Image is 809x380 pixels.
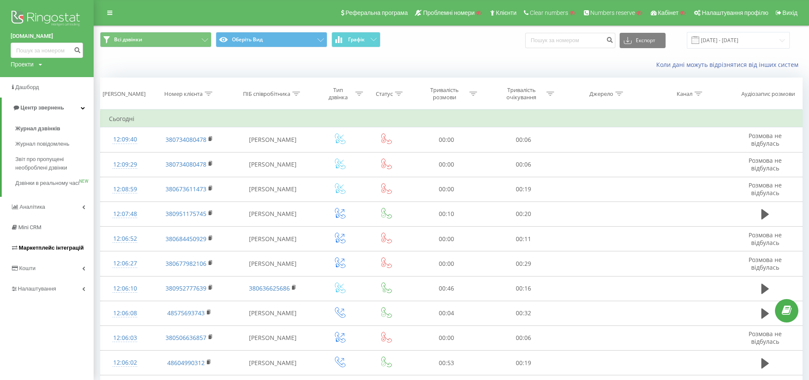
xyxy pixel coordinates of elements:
[749,231,782,247] span: Розмова не відбулась
[485,152,562,177] td: 00:06
[422,86,467,101] div: Тривалість розмови
[114,36,142,43] span: Всі дзвінки
[485,351,562,375] td: 00:19
[109,255,141,272] div: 12:06:27
[485,227,562,251] td: 00:11
[11,60,34,69] div: Проекти
[749,181,782,197] span: Розмова не відбулась
[590,9,635,16] span: Numbers reserve
[229,227,316,251] td: [PERSON_NAME]
[15,155,89,172] span: Звіт про пропущені необроблені дзвінки
[243,90,290,98] div: ПІБ співробітника
[741,90,795,98] div: Аудіозапис розмови
[749,156,782,172] span: Розмова не відбулась
[109,280,141,297] div: 12:06:10
[408,152,485,177] td: 00:00
[109,156,141,173] div: 12:09:29
[376,90,393,98] div: Статус
[20,204,45,210] span: Аналiтика
[164,90,203,98] div: Номер клієнта
[323,86,353,101] div: Тип дзвінка
[332,32,380,47] button: Графік
[249,284,290,292] a: 380636625686
[702,9,768,16] span: Налаштування профілю
[229,152,316,177] td: [PERSON_NAME]
[166,235,206,243] a: 380684450929
[19,265,35,271] span: Кошти
[109,206,141,222] div: 12:07:48
[15,140,69,148] span: Журнал повідомлень
[485,251,562,276] td: 00:29
[15,84,39,90] span: Дашборд
[485,276,562,301] td: 00:16
[348,37,365,43] span: Графік
[11,43,83,58] input: Пошук за номером
[423,9,475,16] span: Проблемні номери
[656,60,803,69] a: Коли дані можуть відрізнятися вiд інших систем
[19,245,84,251] span: Маркетплейс інтеграцій
[166,259,206,268] a: 380677982106
[408,202,485,226] td: 00:10
[229,127,316,152] td: [PERSON_NAME]
[100,110,803,127] td: Сьогодні
[530,9,568,16] span: Clear numbers
[166,334,206,342] a: 380506636857
[408,251,485,276] td: 00:00
[408,276,485,301] td: 00:46
[18,224,41,230] span: Mini CRM
[109,354,141,371] div: 12:06:02
[229,202,316,226] td: [PERSON_NAME]
[109,131,141,148] div: 12:09:40
[109,330,141,346] div: 12:06:03
[20,104,64,111] span: Центр звернень
[485,202,562,226] td: 00:20
[749,256,782,271] span: Розмова не відбулась
[167,309,205,317] a: 48575693743
[109,305,141,322] div: 12:06:08
[485,301,562,325] td: 00:32
[166,135,206,144] a: 380734080478
[229,325,316,350] td: [PERSON_NAME]
[216,32,327,47] button: Оберіть Вид
[229,251,316,276] td: [PERSON_NAME]
[658,9,679,16] span: Кабінет
[15,176,94,191] a: Дзвінки в реальному часіNEW
[408,127,485,152] td: 00:00
[109,230,141,247] div: 12:06:52
[525,33,615,48] input: Пошук за номером
[749,132,782,147] span: Розмова не відбулась
[229,351,316,375] td: [PERSON_NAME]
[166,185,206,193] a: 380673611473
[15,179,79,187] span: Дзвінки в реальному часі
[499,86,544,101] div: Тривалість очікування
[677,90,692,98] div: Канал
[496,9,517,16] span: Клієнти
[749,330,782,345] span: Розмова не відбулась
[166,160,206,168] a: 380734080478
[166,210,206,218] a: 380951175745
[11,9,83,30] img: Ringostat logo
[620,33,666,48] button: Експорт
[229,301,316,325] td: [PERSON_NAME]
[408,325,485,350] td: 00:00
[2,98,94,118] a: Центр звернень
[15,124,60,133] span: Журнал дзвінків
[11,32,83,40] a: [DOMAIN_NAME]
[15,136,94,152] a: Журнал повідомлень
[109,181,141,198] div: 12:08:59
[103,90,146,98] div: [PERSON_NAME]
[100,32,212,47] button: Всі дзвінки
[589,90,613,98] div: Джерело
[15,121,94,136] a: Журнал дзвінків
[229,177,316,202] td: [PERSON_NAME]
[408,351,485,375] td: 00:53
[167,359,205,367] a: 48604990312
[166,284,206,292] a: 380952777639
[485,127,562,152] td: 00:06
[15,152,94,176] a: Звіт про пропущені необроблені дзвінки
[408,227,485,251] td: 00:00
[346,9,408,16] span: Реферальна програма
[485,325,562,350] td: 00:06
[408,301,485,325] td: 00:04
[408,177,485,202] td: 00:00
